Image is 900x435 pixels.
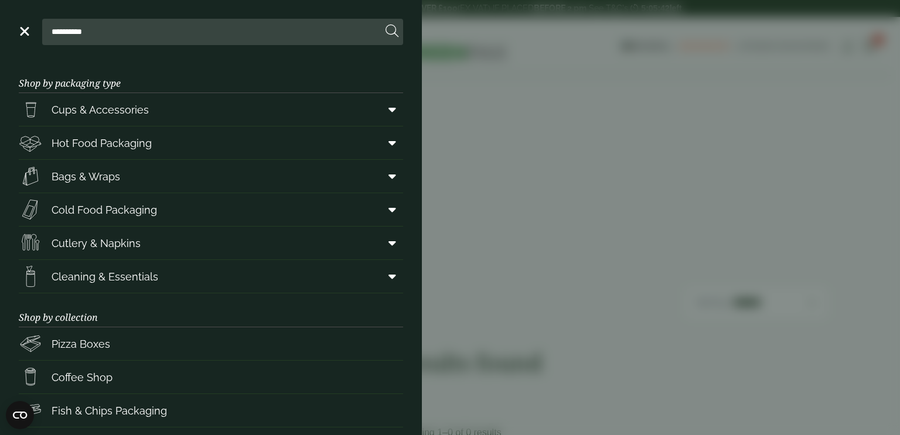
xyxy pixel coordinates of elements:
a: Bags & Wraps [19,160,403,193]
img: Cutlery.svg [19,231,42,255]
a: Pizza Boxes [19,327,403,360]
a: Cold Food Packaging [19,193,403,226]
span: Pizza Boxes [52,336,110,352]
img: Pizza_boxes.svg [19,332,42,355]
img: PintNhalf_cup.svg [19,98,42,121]
img: Paper_carriers.svg [19,165,42,188]
a: Cutlery & Napkins [19,227,403,259]
a: Cleaning & Essentials [19,260,403,293]
img: open-wipe.svg [19,265,42,288]
button: Open CMP widget [6,401,34,429]
span: Coffee Shop [52,369,112,385]
h3: Shop by collection [19,293,403,327]
span: Fish & Chips Packaging [52,403,167,419]
img: Deli_box.svg [19,131,42,155]
span: Cleaning & Essentials [52,269,158,285]
span: Cups & Accessories [52,102,149,118]
span: Cutlery & Napkins [52,235,141,251]
a: Hot Food Packaging [19,126,403,159]
span: Hot Food Packaging [52,135,152,151]
img: HotDrink_paperCup.svg [19,365,42,389]
a: Coffee Shop [19,361,403,393]
span: Cold Food Packaging [52,202,157,218]
a: Cups & Accessories [19,93,403,126]
h3: Shop by packaging type [19,59,403,93]
img: FishNchip_box.svg [19,399,42,422]
a: Fish & Chips Packaging [19,394,403,427]
span: Bags & Wraps [52,169,120,184]
img: Sandwich_box.svg [19,198,42,221]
